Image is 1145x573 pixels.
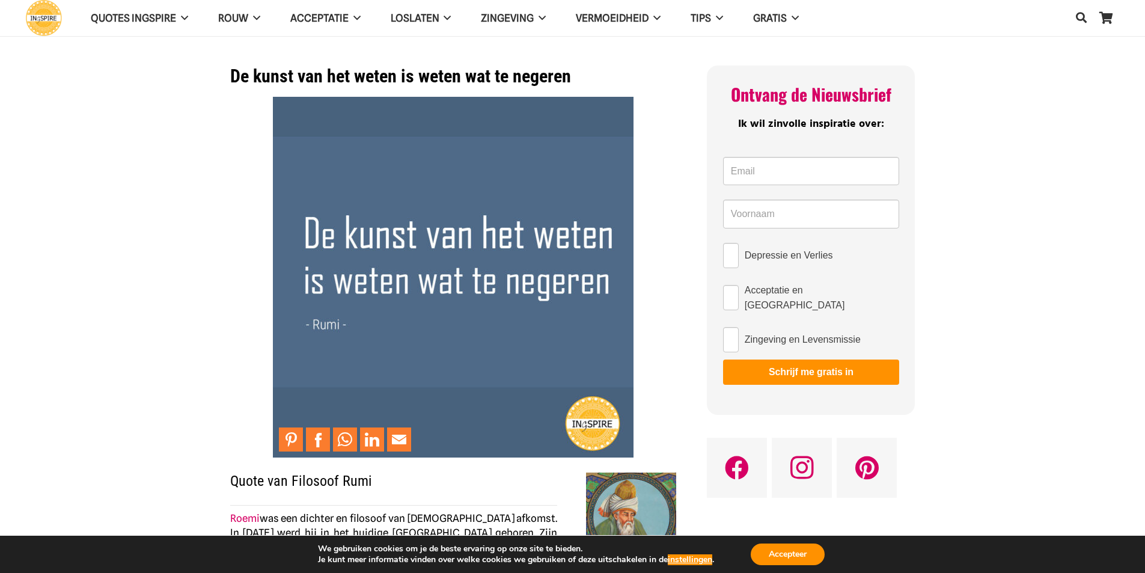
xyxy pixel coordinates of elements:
a: GRATIS [738,3,814,34]
a: TIPS [676,3,738,34]
input: Acceptatie en [GEOGRAPHIC_DATA] [723,285,739,310]
a: Share to LinkedIn [360,427,384,452]
input: Voornaam [723,200,899,228]
span: Ontvang de Nieuwsbrief [731,82,891,106]
a: Roemi [230,512,260,524]
span: TIPS [691,12,711,24]
span: Acceptatie [290,12,349,24]
li: Email This [387,427,414,452]
li: Facebook [306,427,333,452]
a: Facebook [707,438,767,498]
span: VERMOEIDHEID [576,12,649,24]
span: Acceptatie en [GEOGRAPHIC_DATA] [745,283,899,313]
input: Depressie en Verlies [723,243,739,268]
a: Mail to Email This [387,427,411,452]
input: Zingeving en Levensmissie [723,327,739,352]
h1: De kunst van het weten is weten wat te negeren [230,66,677,87]
a: ROUW [203,3,275,34]
span: Ik wil zinvolle inspiratie over: [738,115,884,133]
span: QUOTES INGSPIRE [91,12,176,24]
img: Citaat van Rumi over de kunst van het Weten. [273,97,634,458]
a: Zoeken [1069,4,1093,32]
a: Acceptatie [275,3,376,34]
input: Email [723,157,899,186]
span: Zingeving en Levensmissie [745,332,861,347]
a: Share to Facebook [306,427,330,452]
span: Loslaten [391,12,439,24]
span: ROUW [218,12,248,24]
h2: Quote van Filosoof Rumi [230,458,677,490]
li: WhatsApp [333,427,360,452]
a: Instagram [772,438,832,498]
a: Share to WhatsApp [333,427,357,452]
p: Je kunt meer informatie vinden over welke cookies we gebruiken of deze uitschakelen in de . [318,554,714,565]
a: Zingeving [466,3,561,34]
a: Pin to Pinterest [279,427,303,452]
span: GRATIS [753,12,787,24]
li: Pinterest [279,427,306,452]
a: Loslaten [376,3,466,34]
li: LinkedIn [360,427,387,452]
button: Schrijf me gratis in [723,360,899,385]
span: Zingeving [481,12,534,24]
button: instellingen [668,554,712,565]
img: Inspirerende levenslessen van Soefi dichter Rumi [586,473,676,563]
a: VERMOEIDHEID [561,3,676,34]
a: Pinterest [837,438,897,498]
a: QUOTES INGSPIRE [76,3,203,34]
button: Accepteer [751,544,825,565]
p: We gebruiken cookies om je de beste ervaring op onze site te bieden. [318,544,714,554]
span: Depressie en Verlies [745,248,833,263]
